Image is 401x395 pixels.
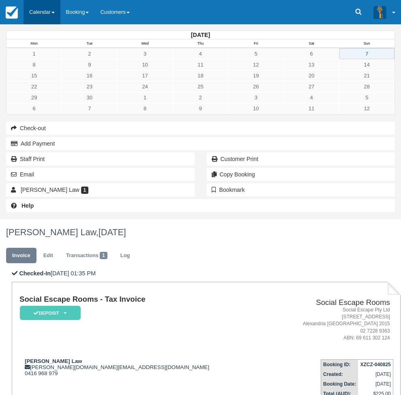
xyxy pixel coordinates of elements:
[339,92,395,103] a: 5
[284,70,339,81] a: 20
[339,70,395,81] a: 21
[62,103,117,114] a: 7
[6,70,62,81] a: 15
[6,92,62,103] a: 29
[62,81,117,92] a: 23
[6,122,395,135] button: Check-out
[284,103,339,114] a: 11
[100,252,107,259] span: 1
[173,48,228,59] a: 4
[25,358,82,364] strong: [PERSON_NAME] Law
[117,48,173,59] a: 3
[228,81,284,92] a: 26
[20,306,81,320] em: Deposit
[373,6,386,19] img: A3
[114,248,136,264] a: Log
[6,228,395,237] h1: [PERSON_NAME] Law,
[6,137,395,150] button: Add Payment
[358,379,393,389] td: [DATE]
[6,59,62,70] a: 8
[284,92,339,103] a: 4
[19,305,78,320] a: Deposit
[173,92,228,103] a: 2
[6,81,62,92] a: 22
[19,270,51,277] b: Checked-In
[273,307,390,341] address: Social Escape Pty Ltd [STREET_ADDRESS] Alexandria [GEOGRAPHIC_DATA] 2015 02 7228 9363 ABN: 69 611...
[21,187,79,193] span: [PERSON_NAME] Law
[117,59,173,70] a: 10
[6,168,195,181] button: Email
[62,39,117,48] th: Tue
[173,70,228,81] a: 18
[284,81,339,92] a: 27
[117,92,173,103] a: 1
[228,59,284,70] a: 12
[19,295,270,304] h1: Social Escape Rooms - Tax Invoice
[19,358,270,376] div: [PERSON_NAME][DOMAIN_NAME][EMAIL_ADDRESS][DOMAIN_NAME] 0416 968 979
[228,92,284,103] a: 3
[117,39,173,48] th: Wed
[173,59,228,70] a: 11
[62,48,117,59] a: 2
[173,103,228,114] a: 9
[173,39,228,48] th: Thu
[6,6,18,19] img: checkfront-main-nav-mini-logo.png
[117,81,173,92] a: 24
[117,103,173,114] a: 8
[273,298,390,307] h2: Social Escape Rooms
[62,92,117,103] a: 30
[117,70,173,81] a: 17
[12,269,401,278] p: [DATE] 01:35 PM
[99,227,126,237] span: [DATE]
[321,359,358,369] th: Booking ID:
[62,59,117,70] a: 9
[321,379,358,389] th: Booking Date:
[207,183,395,196] button: Bookmark
[228,48,284,59] a: 5
[6,199,395,212] a: Help
[228,103,284,114] a: 10
[339,103,395,114] a: 12
[6,39,62,48] th: Mon
[339,81,395,92] a: 28
[6,152,195,165] a: Staff Print
[6,183,195,196] a: [PERSON_NAME] Law 1
[228,70,284,81] a: 19
[21,202,34,209] b: Help
[321,369,358,379] th: Created:
[6,48,62,59] a: 1
[339,39,395,48] th: Sun
[228,39,284,48] th: Fri
[6,103,62,114] a: 6
[207,168,395,181] button: Copy Booking
[360,362,390,367] strong: XZCZ-040825
[81,187,89,194] span: 1
[284,39,339,48] th: Sat
[191,32,210,38] strong: [DATE]
[60,248,114,264] a: Transactions1
[339,59,395,70] a: 14
[37,248,59,264] a: Edit
[173,81,228,92] a: 25
[6,248,36,264] a: Invoice
[207,152,395,165] a: Customer Print
[358,369,393,379] td: [DATE]
[62,70,117,81] a: 16
[339,48,395,59] a: 7
[284,48,339,59] a: 6
[284,59,339,70] a: 13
